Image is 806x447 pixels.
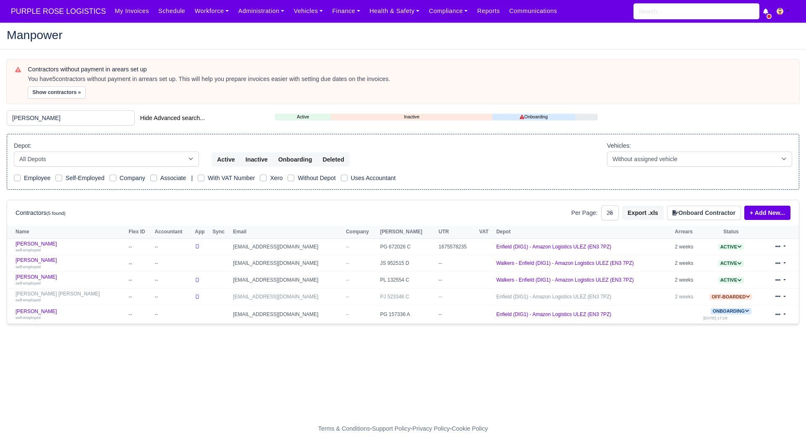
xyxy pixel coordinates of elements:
[741,206,790,220] div: + Add New...
[16,274,124,286] a: [PERSON_NAME] self-employed
[126,305,152,324] td: --
[351,173,396,183] label: Uses Accountant
[14,141,31,151] label: Depot:
[437,226,477,238] th: UTR
[711,308,751,314] span: Onboarding
[16,241,124,253] a: [PERSON_NAME] self-employed
[607,141,631,151] label: Vehicles:
[154,3,190,19] a: Schedule
[153,238,193,255] td: --
[275,113,331,120] a: Active
[378,272,436,289] td: PL 132554 C
[210,226,231,238] th: Sync
[298,173,335,183] label: Without Depot
[496,260,634,266] a: Walkers - Enfield (DIG1) - Amazon Logistics ULEZ (EN3 7PZ)
[273,152,318,167] button: Onboarding
[744,206,790,220] a: + Add New...
[378,255,436,272] td: JS 952515 D
[437,238,477,255] td: 1675578235
[153,226,193,238] th: Accountant
[327,3,365,19] a: Finance
[346,260,349,266] span: --
[452,425,488,432] a: Cookie Policy
[28,75,791,84] div: You have contractors without payment in arrears set up. This will help you prepare invoices easie...
[701,226,761,238] th: Status
[16,298,41,302] small: self-employed
[24,173,50,183] label: Employee
[7,3,110,20] a: PURPLE ROSE LOGISTICS
[571,208,598,218] label: Per Page:
[16,209,65,217] h6: Contractors
[0,22,806,50] div: Manpower
[718,277,744,283] a: Active
[126,238,152,255] td: --
[437,255,477,272] td: --
[289,3,328,19] a: Vehicles
[378,305,436,324] td: PG 157336 A
[378,226,436,238] th: [PERSON_NAME]
[231,305,344,324] td: [EMAIL_ADDRESS][DOMAIN_NAME]
[718,260,744,266] a: Active
[496,244,611,250] a: Enfield (DIG1) - Amazon Logistics ULEZ (EN3 7PZ)
[365,3,424,19] a: Health & Safety
[212,152,241,167] button: Active
[704,316,727,320] small: [DATE] 17:29
[7,29,799,41] h2: Manpower
[496,311,611,317] a: Enfield (DIG1) - Amazon Logistics ULEZ (EN3 7PZ)
[437,305,477,324] td: --
[28,66,791,73] h6: Contractors without payment in arears set up
[437,288,477,305] td: --
[346,294,349,300] span: --
[633,3,759,19] input: Search...
[231,288,344,305] td: [EMAIL_ADDRESS][DOMAIN_NAME]
[673,272,701,289] td: 2 weeks
[52,76,56,82] strong: 5
[709,294,752,300] a: Off-boarded
[16,248,41,252] small: self-employed
[135,111,210,125] button: Hide Advanced search...
[424,3,473,19] a: Compliance
[28,86,86,99] button: Show contractors »
[673,226,701,238] th: Arrears
[47,211,66,216] small: (5 found)
[16,257,124,269] a: [PERSON_NAME] self-employed
[110,3,154,19] a: My Invoices
[317,152,349,167] button: Deleted
[153,255,193,272] td: --
[505,3,562,19] a: Communications
[494,226,673,238] th: Depot
[667,206,741,220] button: Onboard Contractor
[718,244,744,250] a: Active
[208,173,255,183] label: With VAT Number
[16,315,41,320] small: self-employed
[233,3,289,19] a: Administration
[344,226,378,238] th: Company
[673,238,701,255] td: 2 weeks
[7,226,126,238] th: Name
[153,272,193,289] td: --
[190,3,234,19] a: Workforce
[16,281,41,285] small: self-employed
[622,206,664,220] button: Export .xls
[126,226,152,238] th: Flex ID
[673,255,701,272] td: 2 weeks
[164,424,642,434] div: - - -
[231,255,344,272] td: [EMAIL_ADDRESS][DOMAIN_NAME]
[16,291,124,303] a: [PERSON_NAME] [PERSON_NAME] self-employed
[496,294,611,300] a: Enfield (DIG1) - Amazon Logistics ULEZ (EN3 7PZ)
[346,311,349,317] span: --
[473,3,505,19] a: Reports
[240,152,273,167] button: Inactive
[16,308,124,321] a: [PERSON_NAME] self-employed
[378,288,436,305] td: PJ 523346 C
[153,288,193,305] td: --
[655,350,806,447] iframe: Chat Widget
[437,272,477,289] td: --
[231,238,344,255] td: [EMAIL_ADDRESS][DOMAIN_NAME]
